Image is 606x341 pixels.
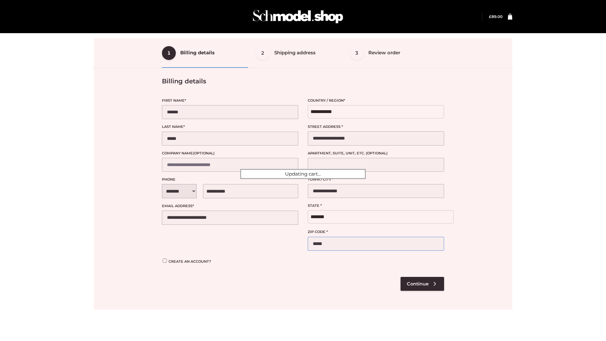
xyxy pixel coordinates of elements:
div: Updating cart... [240,169,366,179]
span: £ [489,14,491,19]
a: £89.00 [489,14,502,19]
bdi: 89.00 [489,14,502,19]
img: Schmodel Admin 964 [251,4,345,29]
